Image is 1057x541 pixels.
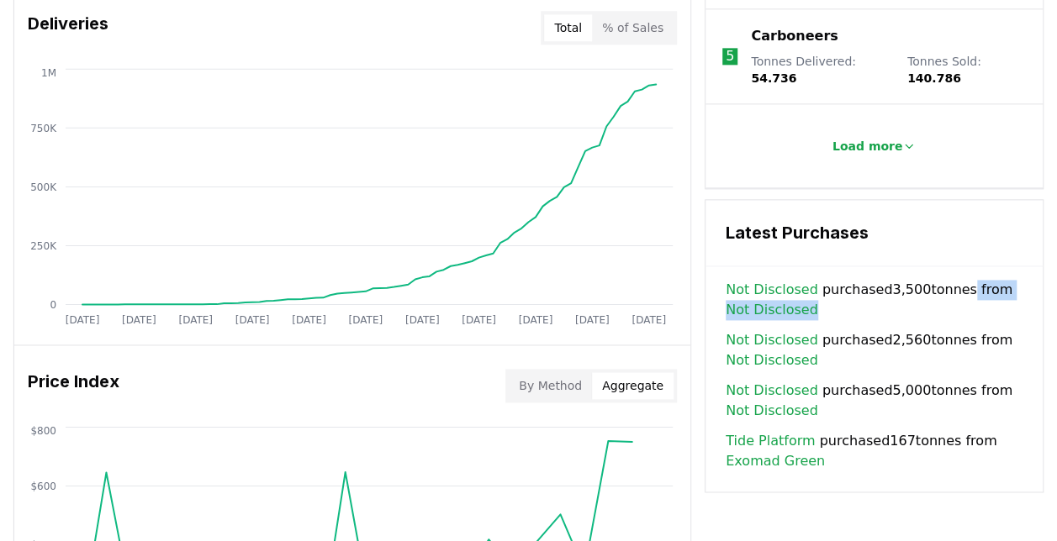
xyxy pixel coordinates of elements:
[632,314,666,326] tspan: [DATE]
[726,46,734,66] p: 5
[292,314,326,326] tspan: [DATE]
[66,314,100,326] tspan: [DATE]
[50,298,56,310] tspan: 0
[726,431,1023,471] span: purchased 167 tonnes from
[235,314,270,326] tspan: [DATE]
[592,372,674,399] button: Aggregate
[28,11,108,45] h3: Deliveries
[726,431,815,451] a: Tide Platform
[726,220,1023,245] h3: Latest Purchases
[726,280,818,300] a: Not Disclosed
[575,314,610,326] tspan: [DATE]
[519,314,553,326] tspan: [DATE]
[726,330,818,350] a: Not Disclosed
[726,330,1023,370] span: purchased 2,560 tonnes from
[751,26,838,46] a: Carboneers
[41,66,56,78] tspan: 1M
[28,369,119,402] h3: Price Index
[30,480,56,491] tspan: $600
[832,138,903,155] p: Load more
[907,71,961,85] span: 140.786
[726,381,1023,421] span: purchased 5,000 tonnes from
[122,314,156,326] tspan: [DATE]
[462,314,496,326] tspan: [DATE]
[726,350,818,370] a: Not Disclosed
[30,239,57,251] tspan: 250K
[30,424,56,436] tspan: $800
[726,381,818,401] a: Not Disclosed
[30,181,57,192] tspan: 500K
[726,300,818,320] a: Not Disclosed
[726,401,818,421] a: Not Disclosed
[726,451,825,471] a: Exomad Green
[819,129,930,163] button: Load more
[751,53,891,87] p: Tonnes Delivered :
[592,14,674,41] button: % of Sales
[907,53,1026,87] p: Tonnes Sold :
[348,314,383,326] tspan: [DATE]
[405,314,440,326] tspan: [DATE]
[751,71,796,85] span: 54.736
[178,314,213,326] tspan: [DATE]
[509,372,592,399] button: By Method
[726,280,1023,320] span: purchased 3,500 tonnes from
[30,122,57,134] tspan: 750K
[544,14,592,41] button: Total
